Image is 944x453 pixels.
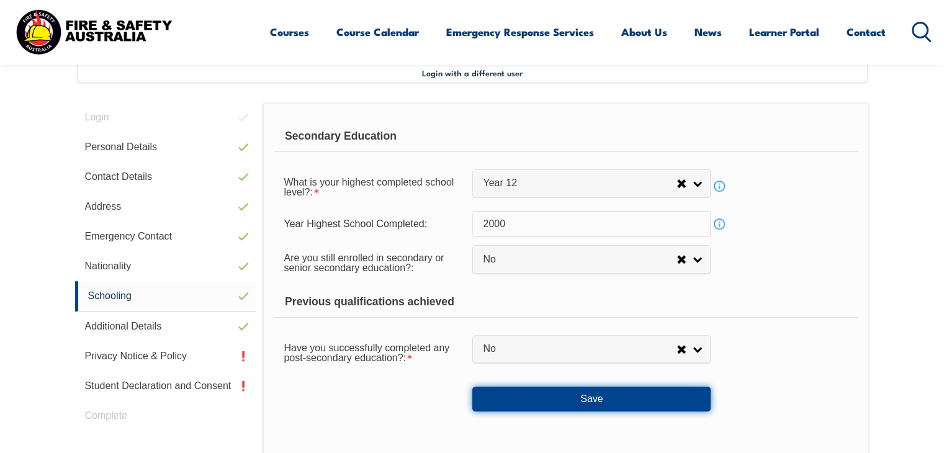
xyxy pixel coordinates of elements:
span: Have you successfully completed any post-secondary education?: [284,343,449,363]
a: Student Declaration and Consent [75,371,256,401]
a: Privacy Notice & Policy [75,341,256,371]
a: Course Calendar [336,16,419,48]
span: Are you still enrolled in secondary or senior secondary education?: [284,253,444,273]
div: Year Highest School Completed: [274,212,472,236]
a: Emergency Contact [75,222,256,251]
span: Login with a different user [422,68,523,78]
div: What is your highest completed school level? is required. [274,169,472,204]
a: Contact Details [75,162,256,192]
a: Personal Details [75,132,256,162]
a: Emergency Response Services [446,16,594,48]
div: Secondary Education [274,121,858,152]
a: About Us [621,16,667,48]
a: Courses [270,16,309,48]
div: Previous qualifications achieved [274,287,858,318]
button: Save [472,387,711,411]
a: News [695,16,722,48]
a: Additional Details [75,312,256,341]
a: Address [75,192,256,222]
a: Info [711,177,728,195]
a: Contact [847,16,886,48]
input: YYYY [472,211,711,237]
span: No [483,253,677,266]
a: Learner Portal [749,16,819,48]
div: Have you successfully completed any post-secondary education? is required. [274,334,472,369]
a: Nationality [75,251,256,281]
a: Schooling [75,281,256,312]
span: What is your highest completed school level?: [284,177,454,197]
a: Info [711,215,728,233]
span: Year 12 [483,177,677,190]
span: No [483,343,677,356]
